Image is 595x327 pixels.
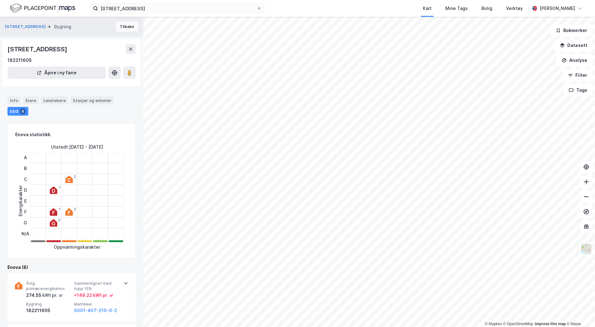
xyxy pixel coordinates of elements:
[555,39,593,52] button: Datasett
[21,228,29,239] div: N/A
[26,292,63,299] div: 274.55
[564,297,595,327] iframe: Chat Widget
[26,281,72,292] span: Årlig primærenergibehov
[485,322,502,326] a: Mapbox
[21,196,29,206] div: E
[7,264,136,271] div: Enova (8)
[21,174,29,185] div: C
[503,322,533,326] a: OpenStreetMap
[59,207,60,211] div: 1
[98,4,257,13] input: Søk på adresse, matrikkel, gårdeiere, leietakere eller personer
[15,131,50,138] div: Enova statistikk
[506,5,523,12] div: Verktøy
[535,322,566,326] a: Improve this map
[7,107,28,116] div: ESG
[21,185,29,196] div: D
[20,108,26,114] div: 8
[10,3,75,14] img: logo.f888ab2527a4732fd821a326f86c7f29.svg
[59,186,60,189] div: 1
[26,302,72,307] span: Bygning
[5,24,47,30] button: [STREET_ADDRESS]
[74,302,119,307] span: Matrikkel
[54,243,100,251] div: Oppvarmingskarakter
[73,98,111,103] div: Etasjer og enheter
[74,175,76,178] div: 2
[481,5,492,12] div: Bolig
[21,206,29,217] div: F
[54,23,71,30] div: Bygning
[564,84,593,96] button: Tags
[7,57,32,64] div: 182211605
[21,217,29,228] div: G
[423,5,432,12] div: Kart
[74,207,76,211] div: 2
[116,22,138,32] button: Tilbake
[23,96,39,104] div: Eiere
[74,307,117,314] button: 5001-407-210-0-2
[580,243,592,255] img: Z
[74,292,114,299] div: + 149.22 kWt pr. ㎡
[445,5,468,12] div: Mine Tags
[26,307,72,314] div: 182211605
[564,297,595,327] div: Kontrollprogram for chat
[556,54,593,67] button: Analyse
[21,163,29,174] div: B
[41,96,68,104] div: Leietakere
[7,96,21,104] div: Info
[540,5,575,12] div: [PERSON_NAME]
[17,185,24,216] div: Energikarakter
[7,67,106,79] button: Åpne i ny fane
[41,292,63,299] div: kWt pr. ㎡
[7,44,68,54] div: [STREET_ADDRESS]
[563,69,593,81] button: Filter
[550,24,593,37] button: Bokmerker
[21,152,29,163] div: A
[58,218,60,222] div: 2
[74,281,119,292] span: Sammenlignet med topp 15%
[51,143,103,151] div: Utstedt : [DATE] - [DATE]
